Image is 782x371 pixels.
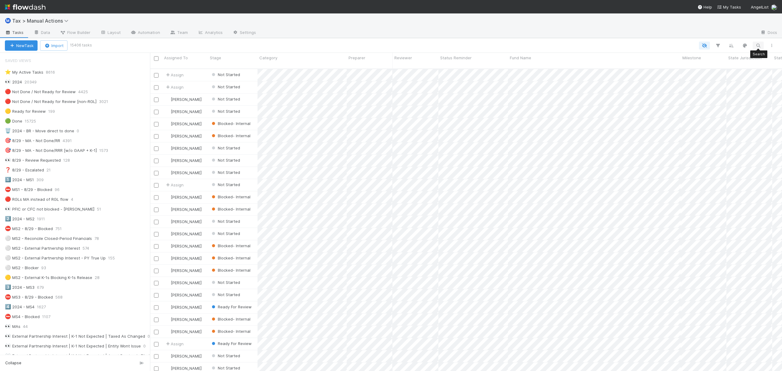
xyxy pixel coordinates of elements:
[99,147,114,154] span: 1573
[165,84,184,90] span: Assign
[154,269,159,273] input: Toggle Row Selected
[171,121,202,126] span: [PERSON_NAME]
[5,167,11,172] span: ❓
[55,225,68,233] span: 751
[210,72,240,78] div: Not Started
[210,279,240,285] div: Not Started
[165,170,170,175] img: avatar_d45d11ee-0024-4901-936f-9df0a9cc3b4e.png
[5,137,60,145] div: 8/29 - MA - Not Done/RR
[5,254,106,262] div: MS2 - External Partnership Interest - PY True Up
[210,341,252,346] span: Ready For Review
[5,255,11,260] span: ⚪
[165,244,170,248] img: avatar_66854b90-094e-431f-b713-6ac88429a2b8.png
[154,110,159,114] input: Toggle Row Selected
[165,231,170,236] img: avatar_d45d11ee-0024-4901-936f-9df0a9cc3b4e.png
[171,158,202,163] span: [PERSON_NAME]
[165,305,170,310] img: avatar_e41e7ae5-e7d9-4d8d-9f56-31b0d7a2f4fd.png
[210,292,240,298] div: Not Started
[60,29,90,35] span: Flow Builder
[165,108,202,115] div: [PERSON_NAME]
[5,314,11,319] span: ⛔
[210,145,240,151] div: Not Started
[210,84,240,89] span: Not Started
[5,99,11,104] span: 🔴
[154,208,159,212] input: Toggle Row Selected
[5,29,24,35] span: Tasks
[41,264,52,272] span: 93
[165,72,184,78] div: Assign
[5,138,11,143] span: 🎯
[210,121,250,126] span: Blocked- Internal
[210,365,240,370] span: Not Started
[210,170,240,175] span: Not Started
[5,275,11,280] span: 🟡
[165,145,202,151] div: [PERSON_NAME]
[5,166,44,174] div: 8/29 - Escalated
[97,205,107,213] span: 51
[210,109,240,114] span: Not Started
[210,230,240,237] div: Not Started
[171,366,202,371] span: [PERSON_NAME]
[210,145,240,150] span: Not Started
[210,304,252,310] div: Ready For Review
[165,121,202,127] div: [PERSON_NAME]
[171,109,202,114] span: [PERSON_NAME]
[46,68,61,76] span: 8616
[5,148,11,153] span: 🎯
[5,293,53,301] div: MS3 - 8/29 - Blocked
[210,292,240,297] span: Not Started
[728,55,762,61] span: State Jurisdiction
[70,42,92,48] small: 15406 tasks
[29,28,55,38] a: Data
[165,134,170,138] img: avatar_d45d11ee-0024-4901-936f-9df0a9cc3b4e.png
[5,68,43,76] div: My Active Tasks
[5,226,11,231] span: ⛔
[164,55,188,61] span: Assigned To
[165,366,170,371] img: avatar_d45d11ee-0024-4901-936f-9df0a9cc3b4e.png
[171,256,202,261] span: [PERSON_NAME]
[5,323,20,330] div: MAs
[99,98,114,105] span: 3021
[5,78,22,86] div: 2024
[5,127,74,135] div: 2024 - BR - Move direct to done
[5,236,11,241] span: ⚪
[210,182,240,187] span: Not Started
[5,274,92,281] div: MS2 - External K-1s Blocking K-1s Release
[171,219,202,224] span: [PERSON_NAME]
[154,342,159,347] input: Toggle Row Selected
[5,177,11,182] span: 1️⃣
[95,28,126,38] a: Layout
[5,265,11,270] span: ⚪
[5,343,11,348] span: 👀
[210,194,250,199] span: Blocked- Internal
[23,323,34,330] span: 44
[55,293,69,301] span: 568
[154,73,159,78] input: Toggle Row Selected
[165,219,170,224] img: avatar_d45d11ee-0024-4901-936f-9df0a9cc3b4e.png
[171,195,202,200] span: [PERSON_NAME]
[5,157,11,163] span: 👀
[77,127,85,135] span: 0
[165,207,170,212] img: avatar_d45d11ee-0024-4901-936f-9df0a9cc3b4e.png
[5,353,11,358] span: 👀
[171,146,202,151] span: [PERSON_NAME]
[171,134,202,138] span: [PERSON_NAME]
[165,170,202,176] div: [PERSON_NAME]
[165,267,202,274] div: [PERSON_NAME]
[5,245,11,251] span: ⚪
[126,28,165,38] a: Automation
[63,156,76,164] span: 128
[210,267,250,273] div: Blocked- Internal
[5,264,39,272] div: MS2 - Blocker
[154,244,159,249] input: Toggle Row Selected
[755,28,782,38] a: Docs
[154,85,159,90] input: Toggle Row Selected
[94,235,105,242] span: 78
[5,128,11,133] span: 🗑️
[154,195,159,200] input: Toggle Row Selected
[171,268,202,273] span: [PERSON_NAME]
[171,97,202,102] span: [PERSON_NAME]
[5,40,38,51] button: NewTask
[165,280,170,285] img: avatar_d45d11ee-0024-4901-936f-9df0a9cc3b4e.png
[5,89,11,94] span: 🔴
